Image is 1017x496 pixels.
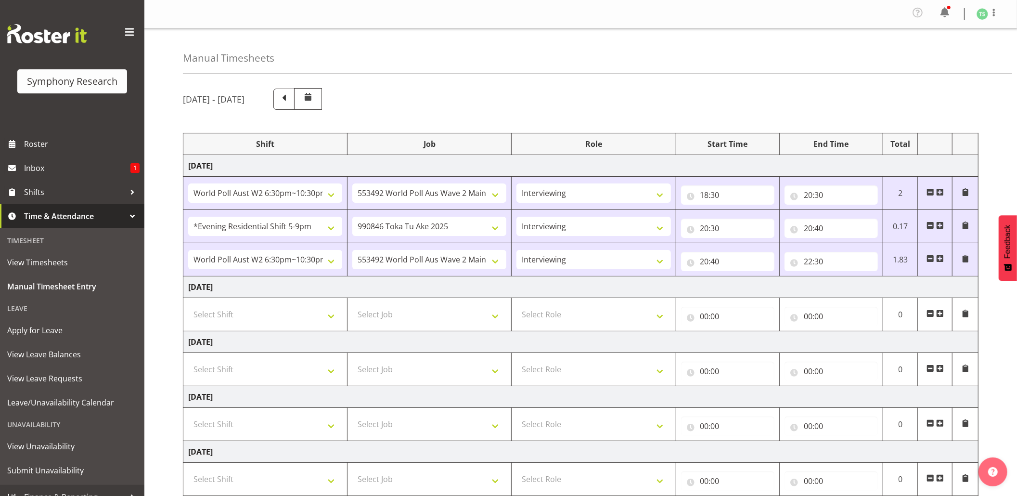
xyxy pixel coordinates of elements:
[7,279,137,294] span: Manual Timesheet Entry
[516,138,670,150] div: Role
[183,155,978,177] td: [DATE]
[883,243,918,276] td: 1.83
[183,94,245,104] h5: [DATE] - [DATE]
[785,417,878,436] input: Click to select...
[2,299,142,318] div: Leave
[888,138,913,150] div: Total
[7,255,137,270] span: View Timesheets
[681,362,774,381] input: Click to select...
[681,185,774,205] input: Click to select...
[183,276,978,298] td: [DATE]
[681,417,774,436] input: Click to select...
[681,219,774,238] input: Click to select...
[681,138,774,150] div: Start Time
[1004,225,1012,259] span: Feedback
[2,458,142,483] a: Submit Unavailability
[2,250,142,274] a: View Timesheets
[24,209,125,223] span: Time & Attendance
[883,210,918,243] td: 0.17
[7,395,137,410] span: Leave/Unavailability Calendar
[785,307,878,326] input: Click to select...
[681,471,774,491] input: Click to select...
[2,434,142,458] a: View Unavailability
[883,463,918,496] td: 0
[7,24,87,43] img: Rosterit website logo
[681,252,774,271] input: Click to select...
[681,307,774,326] input: Click to select...
[785,138,878,150] div: End Time
[7,439,137,454] span: View Unavailability
[188,138,342,150] div: Shift
[130,163,140,173] span: 1
[7,347,137,362] span: View Leave Balances
[785,471,878,491] input: Click to select...
[24,185,125,199] span: Shifts
[883,353,918,386] td: 0
[2,342,142,366] a: View Leave Balances
[183,331,978,353] td: [DATE]
[785,252,878,271] input: Click to select...
[883,298,918,331] td: 0
[7,323,137,338] span: Apply for Leave
[7,371,137,386] span: View Leave Requests
[2,274,142,299] a: Manual Timesheet Entry
[988,467,998,477] img: help-xxl-2.png
[27,74,117,89] div: Symphony Research
[183,441,978,463] td: [DATE]
[999,215,1017,281] button: Feedback - Show survey
[24,161,130,175] span: Inbox
[2,231,142,250] div: Timesheet
[2,415,142,434] div: Unavailability
[977,8,988,20] img: tanya-stebbing1954.jpg
[785,219,878,238] input: Click to select...
[2,318,142,342] a: Apply for Leave
[785,362,878,381] input: Click to select...
[883,177,918,210] td: 2
[183,52,274,64] h4: Manual Timesheets
[785,185,878,205] input: Click to select...
[24,137,140,151] span: Roster
[7,463,137,478] span: Submit Unavailability
[883,408,918,441] td: 0
[352,138,506,150] div: Job
[2,391,142,415] a: Leave/Unavailability Calendar
[183,386,978,408] td: [DATE]
[2,366,142,391] a: View Leave Requests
